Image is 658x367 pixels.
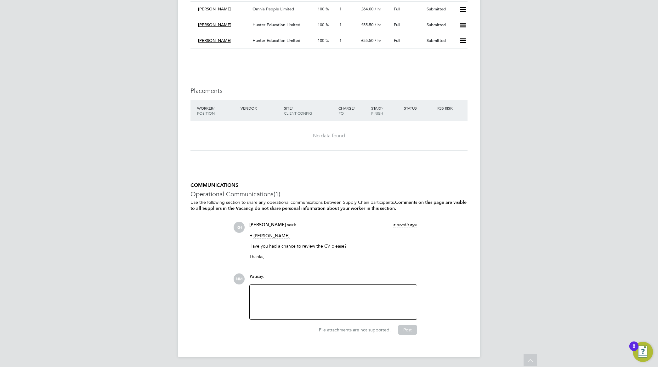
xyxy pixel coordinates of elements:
[249,273,417,284] div: say:
[633,342,653,362] button: Open Resource Center, 8 new notifications
[371,106,383,116] span: / Finish
[198,6,231,12] span: [PERSON_NAME]
[190,200,467,211] b: Comments on this page are visible to all Suppliers in the Vacancy, do not share personal informat...
[249,243,417,249] p: Have you had a chance to review the CV please?
[361,38,373,43] span: £55.50
[282,102,337,119] div: Site
[435,102,457,114] div: IR35 Risk
[318,38,324,43] span: 100
[338,106,355,116] span: / PO
[234,222,245,233] span: RH
[190,199,468,211] p: Use the following section to share any operational communications between Supply Chain participants.
[394,6,400,12] span: Full
[339,22,342,27] span: 1
[339,6,342,12] span: 1
[249,233,417,238] p: Hi
[190,190,468,198] h3: Operational Communications
[424,20,457,30] div: Submitted
[190,87,468,95] h3: Placements
[284,106,312,116] span: / Client Config
[361,22,373,27] span: £55.50
[190,182,468,189] h5: COMMUNICATIONS
[274,190,280,198] span: (1)
[239,102,282,114] div: Vendor
[339,38,342,43] span: 1
[402,102,435,114] div: Status
[252,6,294,12] span: Omnia People Limited
[393,221,417,227] span: a month ago
[249,254,417,259] p: Thanks,
[252,22,300,27] span: Hunter Education Limited
[370,102,402,119] div: Start
[249,222,286,227] span: [PERSON_NAME]
[249,274,257,279] span: You
[197,133,461,139] div: No data found
[318,22,324,27] span: 100
[398,325,417,335] button: Post
[197,106,215,116] span: / Position
[361,6,373,12] span: £64.00
[234,273,245,284] span: NM
[196,102,239,119] div: Worker
[287,222,296,227] span: said:
[198,22,231,27] span: [PERSON_NAME]
[394,38,400,43] span: Full
[337,102,370,119] div: Charge
[424,36,457,46] div: Submitted
[318,6,324,12] span: 100
[198,38,231,43] span: [PERSON_NAME]
[632,346,635,354] div: 8
[252,38,300,43] span: Hunter Education Limited
[375,6,381,12] span: / hr
[319,327,391,333] span: File attachments are not supported.
[394,22,400,27] span: Full
[375,22,381,27] span: / hr
[253,233,290,239] span: [PERSON_NAME]
[375,38,381,43] span: / hr
[424,4,457,14] div: Submitted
